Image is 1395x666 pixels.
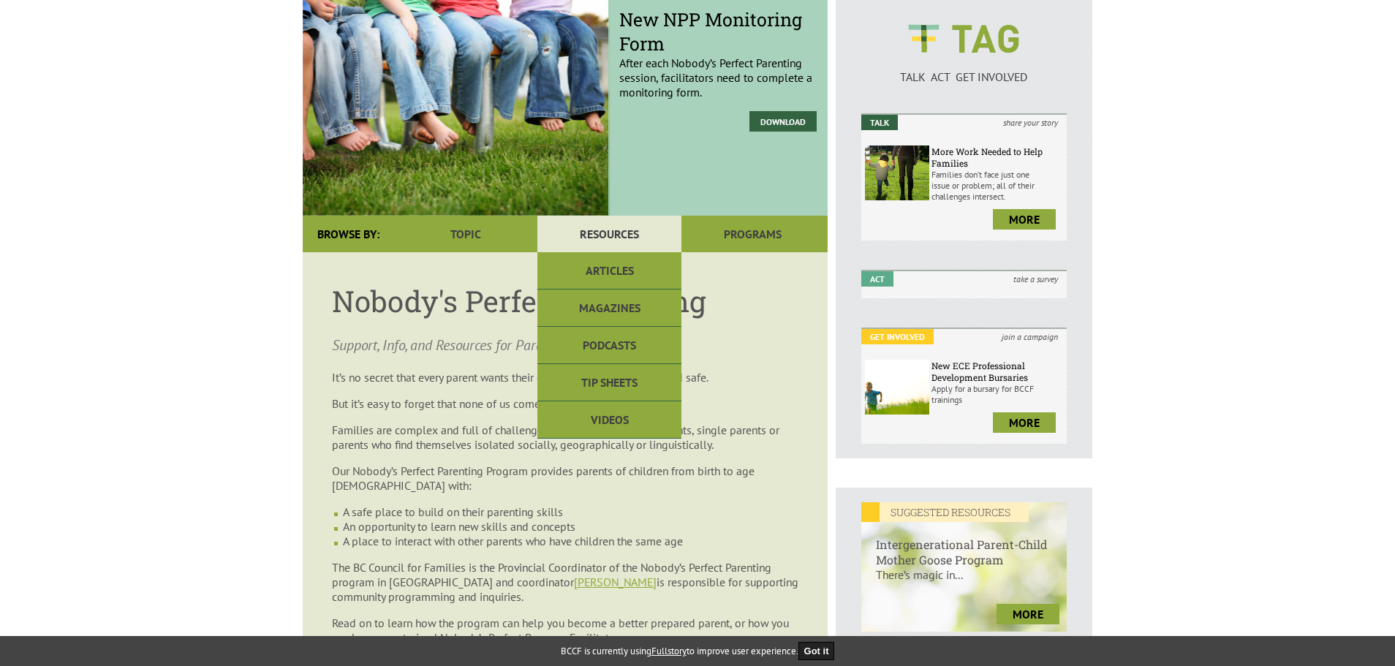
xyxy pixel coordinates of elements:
h6: Intergenerational Parent-Child Mother Goose Program [861,522,1067,567]
li: An opportunity to learn new skills and concepts [343,519,798,534]
h6: New ECE Professional Development Bursaries [931,360,1063,383]
a: Videos [537,401,681,439]
a: more [993,412,1056,433]
li: A safe place to build on their parenting skills [343,504,798,519]
p: But it’s easy to forget that none of us come fully prepared for the job. [332,396,798,411]
li: A place to interact with other parents who have children the same age [343,534,798,548]
p: The BC Council for Families is the Provincial Coordinator of the Nobody’s Perfect Parenting progr... [332,560,798,604]
button: Got it [798,642,835,660]
p: Families are complex and full of challenges, especially for young parents, single parents or pare... [332,423,798,452]
h1: Nobody's Perfect Parenting [332,281,798,320]
a: Articles [537,252,681,290]
p: Our Nobody’s Perfect Parenting Program provides parents of children from birth to age [DEMOGRAPHI... [332,463,798,493]
p: There’s magic in... [861,567,1067,597]
em: SUGGESTED RESOURCES [861,502,1029,522]
div: Browse By: [303,216,394,252]
a: Topic [394,216,537,252]
i: share your story [994,115,1067,130]
a: more [993,209,1056,230]
p: Read on to learn how the program can help you become a better prepared parent, or how you can bec... [332,616,798,645]
i: join a campaign [993,329,1067,344]
i: take a survey [1005,271,1067,287]
a: [PERSON_NAME] [574,575,657,589]
a: Magazines [537,290,681,327]
h6: More Work Needed to Help Families [931,145,1063,169]
a: Download [749,111,817,132]
em: Talk [861,115,898,130]
a: TALK ACT GET INVOLVED [861,55,1067,84]
p: Families don’t face just one issue or problem; all of their challenges intersect. [931,169,1063,202]
span: New NPP Monitoring Form [619,7,817,56]
img: BCCF's TAG Logo [898,11,1029,67]
a: Fullstory [651,645,687,657]
p: TALK ACT GET INVOLVED [861,69,1067,84]
p: It’s no secret that every parent wants their child to be happy, healthy and safe. [332,370,798,385]
p: After each Nobody’s Perfect Parenting session, facilitators need to complete a monitoring form. [619,19,817,99]
em: Act [861,271,893,287]
a: Podcasts [537,327,681,364]
em: Get Involved [861,329,934,344]
p: Support, Info, and Resources for Parents and Professionals [332,335,798,355]
a: more [997,604,1059,624]
p: Apply for a bursary for BCCF trainings [931,383,1063,405]
a: Resources [537,216,681,252]
a: Tip Sheets [537,364,681,401]
a: Programs [681,216,825,252]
